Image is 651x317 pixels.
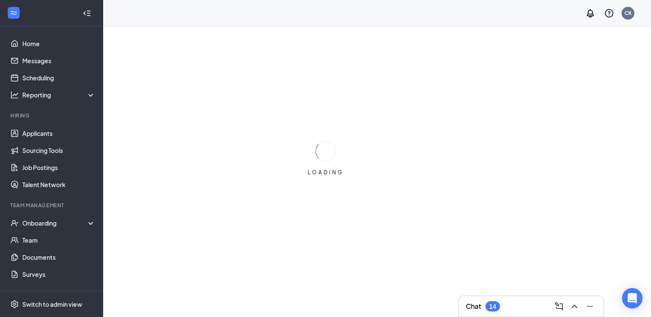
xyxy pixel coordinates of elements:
svg: ChevronUp [569,301,580,311]
a: Talent Network [22,176,95,193]
div: Reporting [22,91,96,99]
h3: Chat [466,302,481,311]
svg: QuestionInfo [604,8,614,18]
a: Job Postings [22,159,95,176]
button: ChevronUp [568,299,581,313]
svg: Minimize [585,301,595,311]
div: 14 [489,303,496,310]
div: Hiring [10,112,94,119]
div: Team Management [10,202,94,209]
div: LOADING [304,169,347,176]
svg: WorkstreamLogo [9,9,18,17]
a: Messages [22,52,95,69]
div: Switch to admin view [22,300,82,308]
a: Sourcing Tools [22,142,95,159]
svg: Analysis [10,91,19,99]
a: Home [22,35,95,52]
a: Scheduling [22,69,95,86]
button: Minimize [583,299,597,313]
a: Applicants [22,125,95,142]
svg: ComposeMessage [554,301,564,311]
div: Onboarding [22,219,88,227]
svg: UserCheck [10,219,19,227]
svg: Notifications [585,8,595,18]
div: Open Intercom Messenger [622,288,642,308]
svg: Collapse [83,9,91,18]
div: CK [624,9,632,17]
a: Surveys [22,266,95,283]
svg: Settings [10,300,19,308]
a: Documents [22,249,95,266]
a: Team [22,232,95,249]
button: ComposeMessage [552,299,566,313]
